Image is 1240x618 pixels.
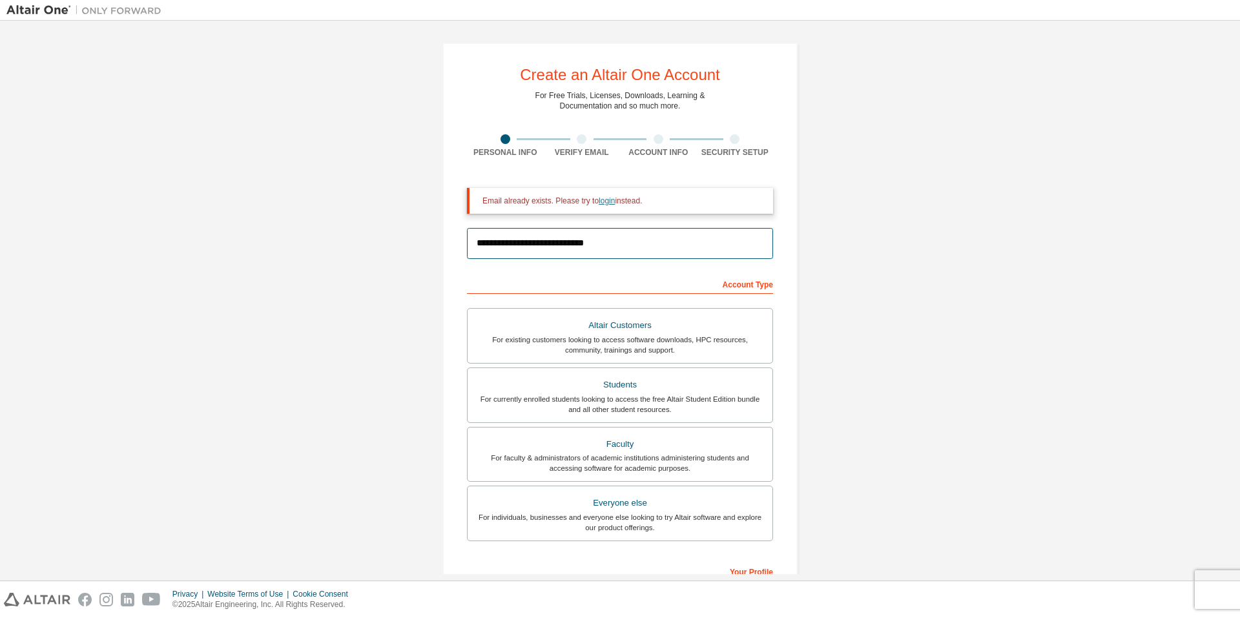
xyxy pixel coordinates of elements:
[475,453,765,473] div: For faculty & administrators of academic institutions administering students and accessing softwa...
[475,335,765,355] div: For existing customers looking to access software downloads, HPC resources, community, trainings ...
[4,593,70,606] img: altair_logo.svg
[535,90,705,111] div: For Free Trials, Licenses, Downloads, Learning & Documentation and so much more.
[520,67,720,83] div: Create an Altair One Account
[467,561,773,581] div: Your Profile
[475,394,765,415] div: For currently enrolled students looking to access the free Altair Student Edition bundle and all ...
[467,273,773,294] div: Account Type
[78,593,92,606] img: facebook.svg
[544,147,621,158] div: Verify Email
[475,376,765,394] div: Students
[475,435,765,453] div: Faculty
[599,196,615,205] a: login
[207,589,293,599] div: Website Terms of Use
[99,593,113,606] img: instagram.svg
[121,593,134,606] img: linkedin.svg
[172,599,356,610] p: © 2025 Altair Engineering, Inc. All Rights Reserved.
[6,4,168,17] img: Altair One
[475,316,765,335] div: Altair Customers
[142,593,161,606] img: youtube.svg
[620,147,697,158] div: Account Info
[172,589,207,599] div: Privacy
[475,512,765,533] div: For individuals, businesses and everyone else looking to try Altair software and explore our prod...
[697,147,774,158] div: Security Setup
[293,589,355,599] div: Cookie Consent
[475,494,765,512] div: Everyone else
[467,147,544,158] div: Personal Info
[482,196,763,206] div: Email already exists. Please try to instead.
